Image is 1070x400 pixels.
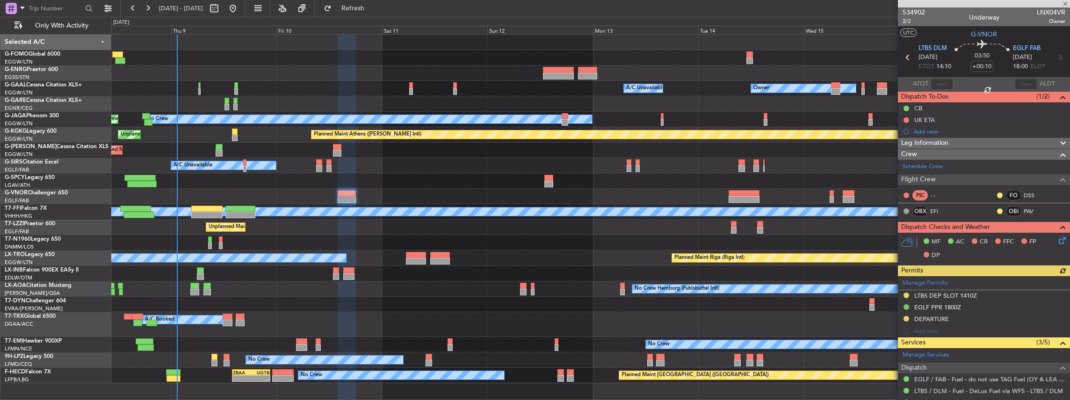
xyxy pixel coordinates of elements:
[209,220,362,234] div: Unplanned Maint [GEOGRAPHIC_DATA] ([GEOGRAPHIC_DATA])
[113,19,129,27] div: [DATE]
[5,236,61,242] a: T7-N1960Legacy 650
[901,222,990,233] span: Dispatch Checks and Weather
[1003,237,1014,247] span: FFC
[147,112,168,126] div: No Crew
[5,283,72,288] a: LX-AOACitation Mustang
[5,361,32,368] a: LFMD/CEQ
[914,387,1063,395] a: LTBS / DLM - Fuel - DeLux Fuel via WFS - LTBS / DLM
[145,313,174,327] div: A/C Booked
[174,158,212,172] div: A/C Unavailable
[1024,191,1045,200] a: DSS
[912,206,928,216] div: OBX
[301,368,322,382] div: No Crew
[698,26,804,34] div: Tue 14
[121,128,239,142] div: Unplanned Maint [GEOGRAPHIC_DATA] (Ataturk)
[622,368,769,382] div: Planned Maint [GEOGRAPHIC_DATA] ([GEOGRAPHIC_DATA])
[5,305,63,312] a: EVRA/[PERSON_NAME]
[251,370,269,375] div: UGTB
[5,274,32,281] a: EDLW/DTM
[5,376,29,383] a: LFPB/LBG
[969,13,999,22] div: Underway
[626,81,665,95] div: A/C Unavailable
[5,129,27,134] span: G-KGKG
[5,190,28,196] span: G-VNOR
[1006,206,1021,216] div: OBI
[635,282,719,296] div: No Crew Hamburg (Fuhlsbuttel Intl)
[5,182,30,189] a: LGAV/ATH
[930,207,951,215] a: EFI
[5,113,26,119] span: G-JAGA
[5,151,33,158] a: EGGW/LTN
[971,29,997,39] span: G-VNOR
[5,144,108,150] a: G-[PERSON_NAME]Cessna Citation XLS
[5,98,82,103] a: G-GARECessna Citation XLS+
[171,26,277,34] div: Thu 9
[5,314,24,319] span: T7-TRX
[1006,190,1021,200] div: FO
[382,26,488,34] div: Sat 11
[918,62,934,71] span: ETOT
[975,51,990,61] span: 03:50
[10,18,101,33] button: Only With Activity
[5,228,29,235] a: EGLF/FAB
[912,190,928,200] div: PIC
[314,128,421,142] div: Planned Maint Athens ([PERSON_NAME] Intl)
[487,26,593,34] div: Sun 12
[1037,17,1065,25] span: Owner
[5,354,53,359] a: 9H-LPZLegacy 500
[1040,79,1055,89] span: ALDT
[901,92,948,102] span: Dispatch To-Dos
[251,376,269,381] div: -
[1030,62,1045,71] span: ELDT
[901,363,927,373] span: Dispatch
[5,369,51,375] a: F-HECDFalcon 7X
[5,290,60,297] a: [PERSON_NAME]/QSA
[233,370,251,375] div: ZBAA
[1013,44,1041,53] span: EGLF FAB
[5,298,66,304] a: T7-DYNChallenger 604
[5,58,33,65] a: EGGW/LTN
[1013,62,1028,71] span: 18:00
[674,251,745,265] div: Planned Maint Riga (Riga Intl)
[5,221,55,227] a: T7-LZZIPraetor 600
[5,236,31,242] span: T7-N1960
[5,314,56,319] a: T7-TRXGlobal 6500
[956,237,964,247] span: AC
[5,51,60,57] a: G-FOMOGlobal 6000
[918,53,938,62] span: [DATE]
[24,22,99,29] span: Only With Activity
[901,174,936,185] span: Flight Crew
[1036,337,1050,347] span: (3/5)
[5,105,33,112] a: EGNR/CEG
[5,120,33,127] a: EGGW/LTN
[5,51,29,57] span: G-FOMO
[29,1,82,15] input: Trip Number
[276,26,382,34] div: Fri 10
[930,191,951,200] div: - -
[233,376,251,381] div: -
[1036,92,1050,101] span: (1/2)
[5,321,33,328] a: DGAA/ACC
[1037,7,1065,17] span: LNX04VR
[901,138,948,149] span: Leg Information
[753,81,769,95] div: Owner
[648,337,670,351] div: No Crew
[65,26,171,34] div: Wed 8
[936,62,951,71] span: 14:10
[901,149,917,160] span: Crew
[5,338,23,344] span: T7-EMI
[5,298,26,304] span: T7-DYN
[5,67,58,72] a: G-ENRGPraetor 600
[5,113,59,119] a: G-JAGAPhenom 300
[5,369,25,375] span: F-HECD
[5,144,57,150] span: G-[PERSON_NAME]
[5,82,26,88] span: G-GAAL
[5,252,55,257] a: LX-TROLegacy 650
[5,175,55,180] a: G-SPCYLegacy 650
[5,243,34,250] a: DNMM/LOS
[5,338,62,344] a: T7-EMIHawker 900XP
[5,213,32,220] a: VHHH/HKG
[333,5,373,12] span: Refresh
[804,26,910,34] div: Wed 15
[913,79,928,89] span: ATOT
